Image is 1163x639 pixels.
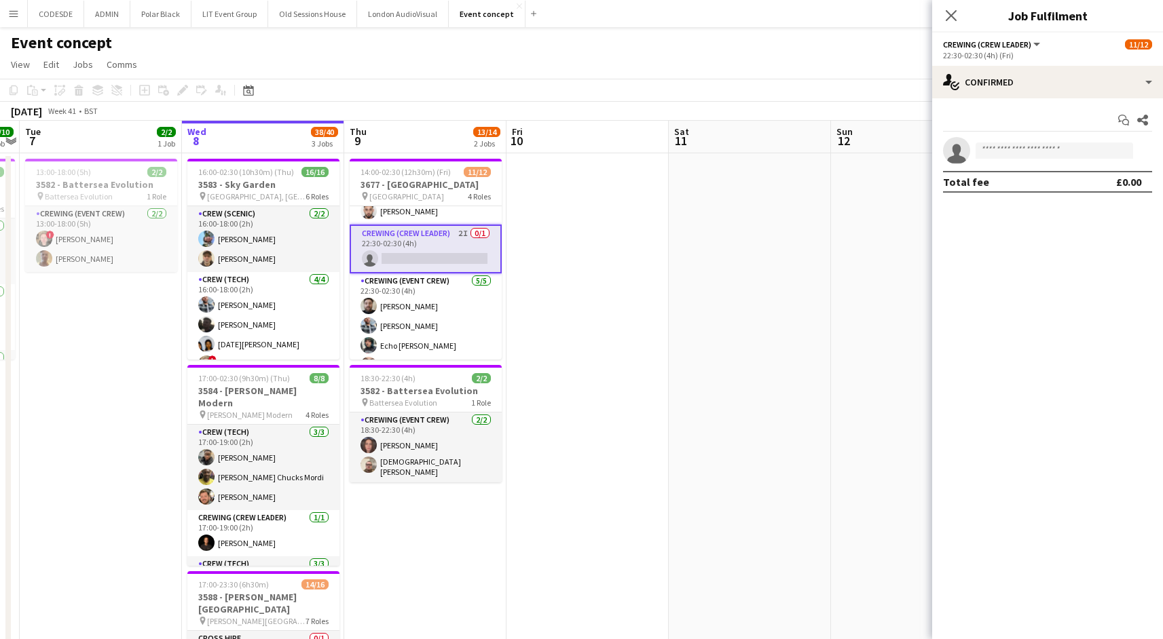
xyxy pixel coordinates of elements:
app-job-card: 14:00-02:30 (12h30m) (Fri)11/123677 - [GEOGRAPHIC_DATA] [GEOGRAPHIC_DATA]4 RolesPapa [PERSON_NAME... [350,159,502,360]
span: Fri [512,125,523,138]
span: ! [46,231,54,239]
button: Polar Black [130,1,191,27]
span: [PERSON_NAME][GEOGRAPHIC_DATA] [207,616,306,626]
span: 1 Role [471,398,491,408]
app-job-card: 17:00-02:30 (9h30m) (Thu)8/83584 - [PERSON_NAME] Modern [PERSON_NAME] Modern4 RolesCrew (Tech)3/3... [187,365,339,566]
h3: 3677 - [GEOGRAPHIC_DATA] [350,178,502,191]
app-card-role: Crewing (Event Crew)2/218:30-22:30 (4h)[PERSON_NAME][DEMOGRAPHIC_DATA][PERSON_NAME] [350,412,502,482]
h3: 3582 - Battersea Evolution [350,385,502,397]
app-card-role: Crewing (Crew Leader)2I0/122:30-02:30 (4h) [350,225,502,273]
span: [PERSON_NAME] Modern [207,410,293,420]
span: 1 Role [147,191,166,201]
div: Confirmed [932,66,1163,98]
span: 16/16 [301,167,329,177]
a: Jobs [67,56,98,73]
span: [GEOGRAPHIC_DATA] [369,191,444,201]
a: Edit [38,56,64,73]
span: 17:00-02:30 (9h30m) (Thu) [198,373,290,383]
span: Battersea Evolution [369,398,437,408]
app-card-role: Crewing (Event Crew)5/522:30-02:30 (4h)[PERSON_NAME][PERSON_NAME]Echo [PERSON_NAME][PERSON_NAME] ... [350,273,502,402]
button: Old Sessions House [268,1,357,27]
span: 13:00-18:00 (5h) [36,167,91,177]
h1: Event concept [11,33,112,53]
div: 3 Jobs [312,138,337,149]
span: View [11,58,30,71]
span: 17:00-23:30 (6h30m) [198,579,269,589]
span: Sat [674,125,689,138]
a: Comms [101,56,143,73]
app-job-card: 18:30-22:30 (4h)2/23582 - Battersea Evolution Battersea Evolution1 RoleCrewing (Event Crew)2/218:... [350,365,502,482]
span: 2/2 [147,167,166,177]
div: 1 Job [158,138,175,149]
h3: 3588 - [PERSON_NAME][GEOGRAPHIC_DATA] [187,591,339,615]
span: 8 [185,133,206,149]
span: Crewing (Crew Leader) [943,39,1031,50]
span: 4 Roles [468,191,491,201]
h3: 3584 - [PERSON_NAME] Modern [187,385,339,409]
span: 11 [672,133,689,149]
div: £0.00 [1116,175,1141,189]
div: Total fee [943,175,989,189]
span: 4 Roles [306,410,329,420]
app-card-role: Crew (Tech)3/317:00-19:00 (2h)[PERSON_NAME][PERSON_NAME] Chucks Mordi[PERSON_NAME] [187,425,339,510]
div: BST [84,106,98,116]
app-card-role: Crewing (Crew Leader)1/117:00-19:00 (2h)[PERSON_NAME] [187,510,339,556]
span: Sun [836,125,853,138]
span: 2/2 [472,373,491,383]
div: 22:30-02:30 (4h) (Fri) [943,50,1152,60]
button: ADMIN [84,1,130,27]
app-job-card: 13:00-18:00 (5h)2/23582 - Battersea Evolution Battersea Evolution1 RoleCrewing (Event Crew)2/213:... [25,159,177,272]
span: 9 [348,133,367,149]
span: 18:30-22:30 (4h) [361,373,416,383]
button: CODESDE [28,1,84,27]
button: London AudioVisual [357,1,449,27]
app-job-card: 16:00-02:30 (10h30m) (Thu)16/163583 - Sky Garden [GEOGRAPHIC_DATA], [GEOGRAPHIC_DATA], [GEOGRAPHI... [187,159,339,360]
span: 6 Roles [306,191,329,201]
span: Jobs [73,58,93,71]
h3: Job Fulfilment [932,7,1163,24]
span: 11/12 [1125,39,1152,50]
app-card-role: Crew (Tech)4/416:00-18:00 (2h)[PERSON_NAME][PERSON_NAME][DATE][PERSON_NAME]![PERSON_NAME] [187,272,339,377]
h3: 3582 - Battersea Evolution [25,178,177,191]
div: [DATE] [11,104,42,118]
span: 14/16 [301,579,329,589]
span: 13/14 [473,127,500,137]
span: Comms [107,58,137,71]
span: Wed [187,125,206,138]
div: 2 Jobs [474,138,500,149]
span: Battersea Evolution [45,191,113,201]
span: 7 Roles [306,616,329,626]
span: 12 [834,133,853,149]
button: LIT Event Group [191,1,268,27]
button: Crewing (Crew Leader) [943,39,1042,50]
h3: 3583 - Sky Garden [187,178,339,191]
button: Event concept [449,1,525,27]
span: [GEOGRAPHIC_DATA], [GEOGRAPHIC_DATA], [GEOGRAPHIC_DATA] [207,191,306,201]
span: 11/12 [464,167,491,177]
span: 10 [510,133,523,149]
span: 16:00-02:30 (10h30m) (Thu) [198,167,294,177]
a: View [5,56,35,73]
span: ! [208,355,217,364]
app-card-role: Crewing (Event Crew)2/213:00-18:00 (5h)![PERSON_NAME][PERSON_NAME] [25,206,177,272]
span: Thu [350,125,367,138]
span: Week 41 [45,106,79,116]
span: 7 [23,133,41,149]
span: Edit [43,58,59,71]
span: 2/2 [157,127,176,137]
span: 38/40 [311,127,338,137]
span: Tue [25,125,41,138]
app-card-role: Crew (Scenic)2/216:00-18:00 (2h)[PERSON_NAME][PERSON_NAME] [187,206,339,272]
span: 8/8 [310,373,329,383]
span: 14:00-02:30 (12h30m) (Fri) [361,167,451,177]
